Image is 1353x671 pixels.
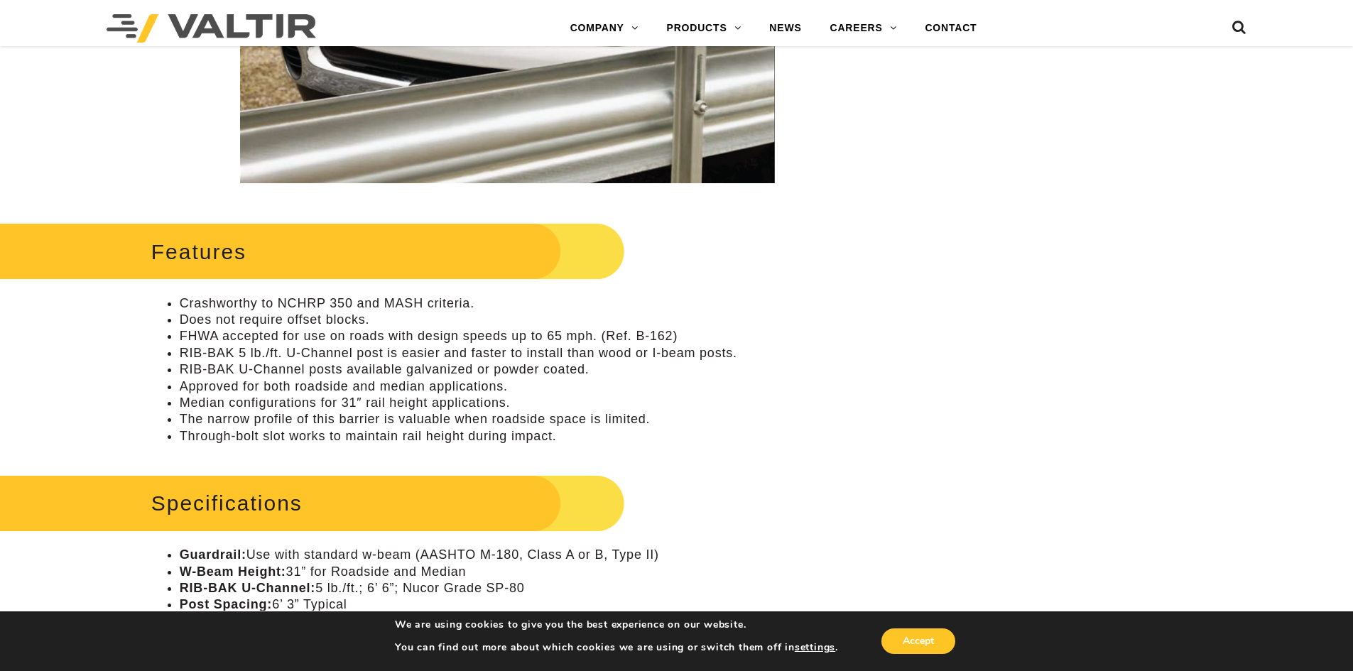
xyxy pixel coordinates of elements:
[795,641,835,654] button: settings
[395,618,838,631] p: We are using cookies to give you the best experience on our website.
[180,328,864,344] li: FHWA accepted for use on roads with design speeds up to 65 mph. (Ref. B-162)
[180,597,272,611] strong: Post Spacing:
[180,564,286,579] strong: W-Beam Height:
[180,547,246,562] strong: Guardrail:
[180,428,864,444] li: Through-bolt slot works to maintain rail height during impact.
[180,345,864,361] li: RIB-BAK 5 lb./ft. U-Channel post is easier and faster to install than wood or I-beam posts.
[180,361,864,378] li: RIB-BAK U-Channel posts available galvanized or powder coated.
[881,628,955,654] button: Accept
[180,580,864,596] li: 5 lb./ft.; 6’ 6”; Nucor Grade SP-80
[556,14,653,43] a: COMPANY
[755,14,815,43] a: NEWS
[180,547,864,563] li: Use with standard w-beam (AASHTO M-180, Class A or B, Type II)
[180,378,864,395] li: Approved for both roadside and median applications.
[180,395,864,411] li: Median configurations for 31″ rail height applications.
[180,295,864,312] li: Crashworthy to NCHRP 350 and MASH criteria.
[180,411,864,427] li: The narrow profile of this barrier is valuable when roadside space is limited.
[653,14,756,43] a: PRODUCTS
[180,564,864,580] li: 31” for Roadside and Median
[107,14,316,43] img: Valtir
[180,596,864,613] li: 6’ 3” Typical
[395,641,838,654] p: You can find out more about which cookies we are using or switch them off in .
[911,14,991,43] a: CONTACT
[816,14,911,43] a: CAREERS
[180,581,315,595] strong: RIB-BAK U-Channel:
[180,312,864,328] li: Does not require offset blocks.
